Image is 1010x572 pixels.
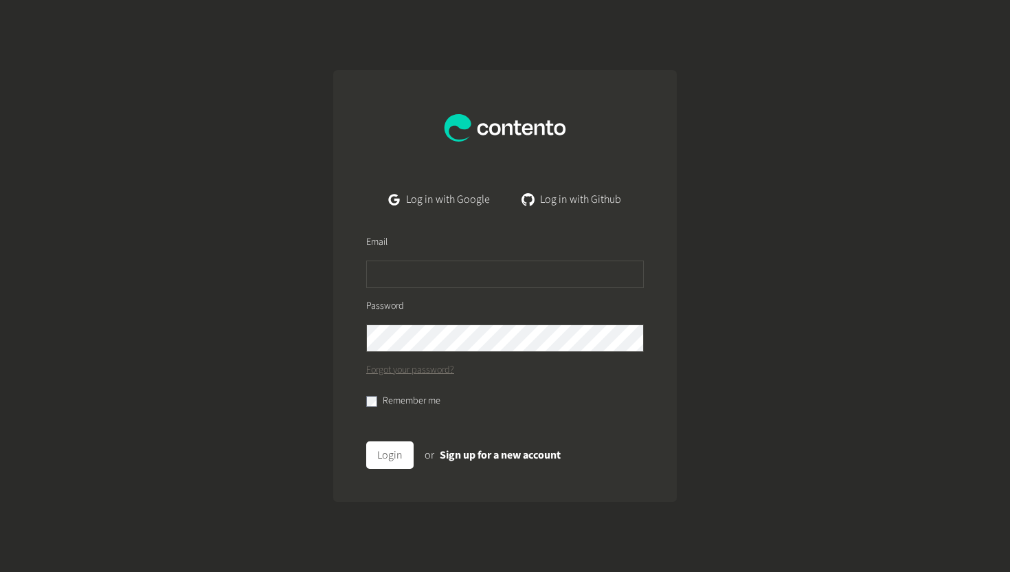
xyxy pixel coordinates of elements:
[378,186,501,213] a: Log in with Google
[440,448,561,463] a: Sign up for a new account
[366,363,454,377] a: Forgot your password?
[512,186,632,213] a: Log in with Github
[366,299,404,313] label: Password
[366,441,414,469] button: Login
[366,235,388,250] label: Email
[383,394,440,408] label: Remember me
[425,448,434,463] span: or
